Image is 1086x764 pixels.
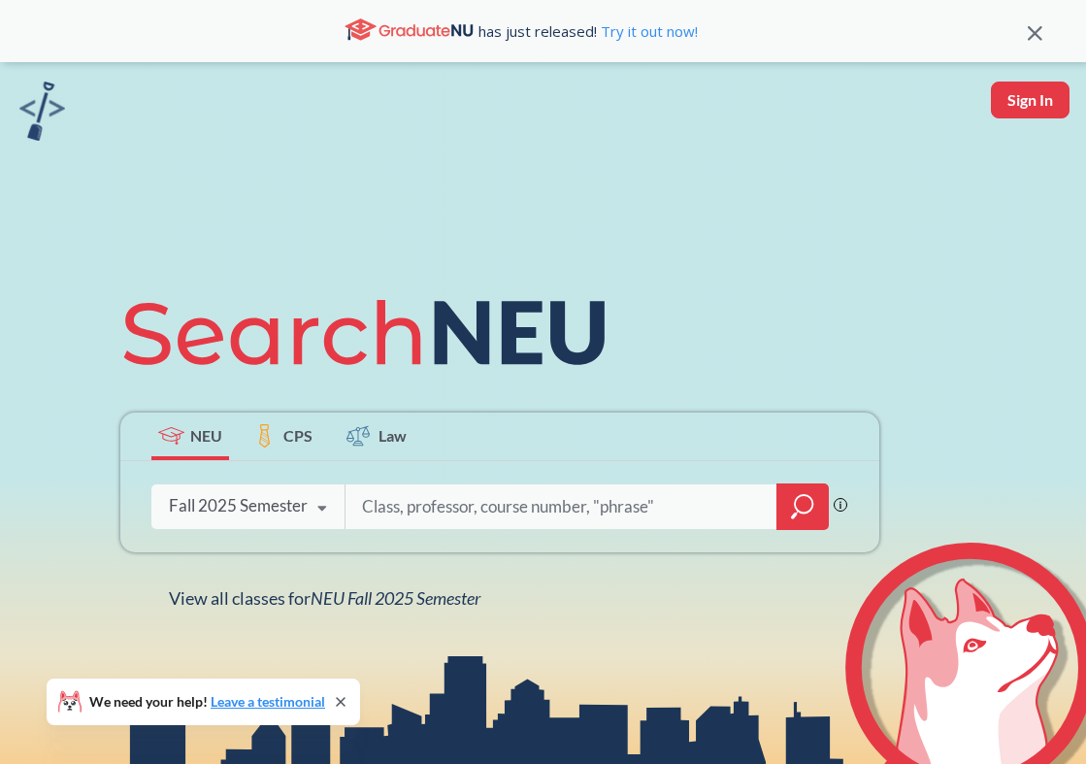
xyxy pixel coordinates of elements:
[991,82,1070,118] button: Sign In
[776,483,829,530] div: magnifying glass
[360,486,764,527] input: Class, professor, course number, "phrase"
[89,695,325,709] span: We need your help!
[791,493,814,520] svg: magnifying glass
[211,693,325,710] a: Leave a testimonial
[19,82,65,141] img: sandbox logo
[190,424,222,447] span: NEU
[283,424,313,447] span: CPS
[597,21,698,41] a: Try it out now!
[311,587,480,609] span: NEU Fall 2025 Semester
[378,424,407,447] span: Law
[169,587,480,609] span: View all classes for
[169,495,308,516] div: Fall 2025 Semester
[478,20,698,42] span: has just released!
[19,82,65,147] a: sandbox logo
